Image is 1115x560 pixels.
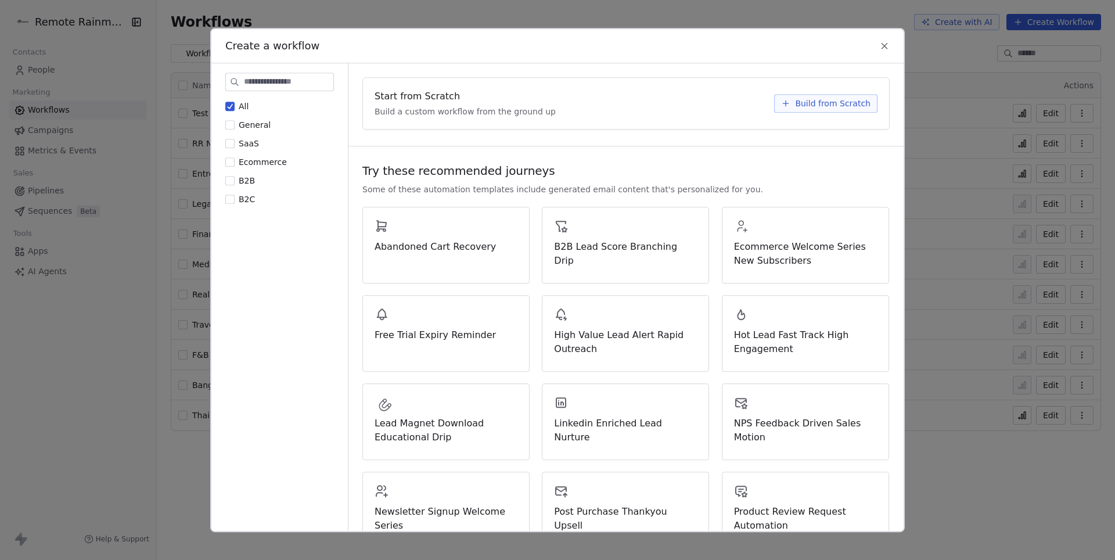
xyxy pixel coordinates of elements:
button: Ecommerce [225,156,235,168]
span: Ecommerce Welcome Series New Subscribers [734,240,877,268]
button: SaaS [225,138,235,149]
span: B2C [239,195,255,204]
span: Hot Lead Fast Track High Engagement [734,328,877,356]
button: B2B [225,175,235,186]
button: All [225,100,235,112]
span: Start from Scratch [375,89,460,103]
span: All [239,102,249,111]
span: B2B [239,176,255,185]
span: Newsletter Signup Welcome Series [375,505,517,533]
span: General [239,120,271,130]
span: High Value Lead Alert Rapid Outreach [554,328,697,356]
button: B2C [225,193,235,205]
span: Post Purchase Thankyou Upsell [554,505,697,533]
span: Linkedin Enriched Lead Nurture [554,417,697,444]
span: Ecommerce [239,157,287,167]
span: Abandoned Cart Recovery [375,240,517,254]
span: SaaS [239,139,259,148]
span: Lead Magnet Download Educational Drip [375,417,517,444]
span: Create a workflow [225,38,319,53]
span: NPS Feedback Driven Sales Motion [734,417,877,444]
span: Some of these automation templates include generated email content that's personalized for you. [362,184,763,195]
span: B2B Lead Score Branching Drip [554,240,697,268]
span: Try these recommended journeys [362,163,555,179]
span: Product Review Request Automation [734,505,877,533]
button: General [225,119,235,131]
span: Build from Scratch [795,98,871,109]
button: Build from Scratch [774,94,877,113]
span: Free Trial Expiry Reminder [375,328,517,342]
span: Build a custom workflow from the ground up [375,106,556,117]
